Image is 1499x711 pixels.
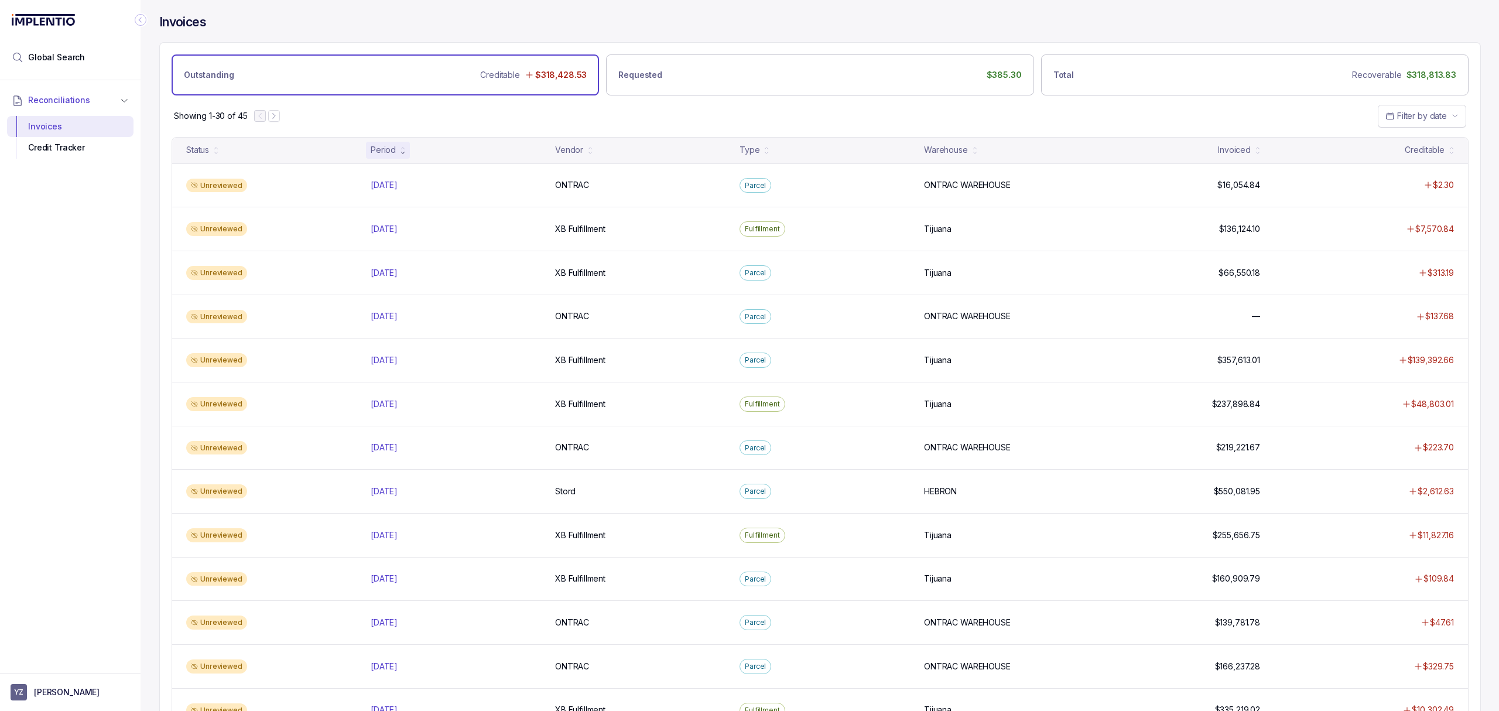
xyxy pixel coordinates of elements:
[16,116,124,137] div: Invoices
[745,398,780,410] p: Fulfillment
[371,354,398,366] p: [DATE]
[924,529,952,541] p: Tijuana
[371,486,398,497] p: [DATE]
[745,529,780,541] p: Fulfillment
[987,69,1022,81] p: $385.30
[1219,223,1260,235] p: $136,124.10
[555,223,605,235] p: XB Fulfillment
[7,114,134,161] div: Reconciliations
[371,573,398,584] p: [DATE]
[186,222,247,236] div: Unreviewed
[1212,398,1260,410] p: $237,898.84
[1433,179,1454,191] p: $2.30
[740,144,759,156] div: Type
[1215,617,1260,628] p: $139,781.78
[555,267,605,279] p: XB Fulfillment
[7,87,134,113] button: Reconciliations
[1352,69,1401,81] p: Recoverable
[1423,661,1454,672] p: $329.75
[1252,310,1260,322] p: —
[371,267,398,279] p: [DATE]
[1411,398,1454,410] p: $48,803.01
[1428,267,1454,279] p: $313.19
[555,310,589,322] p: ONTRAC
[1423,442,1454,453] p: $223.70
[924,398,952,410] p: Tijuana
[745,617,766,628] p: Parcel
[1215,661,1260,672] p: $166,237.28
[924,223,952,235] p: Tijuana
[745,486,766,497] p: Parcel
[618,69,662,81] p: Requested
[555,661,589,672] p: ONTRAC
[134,13,148,27] div: Collapse Icon
[924,267,952,279] p: Tijuana
[555,398,605,410] p: XB Fulfillment
[1217,179,1260,191] p: $16,054.84
[924,573,952,584] p: Tijuana
[555,144,583,156] div: Vendor
[1216,442,1260,453] p: $219,221.67
[1430,617,1454,628] p: $47.61
[186,616,247,630] div: Unreviewed
[535,69,587,81] p: $318,428.53
[11,684,27,700] span: User initials
[1415,223,1454,235] p: $7,570.84
[1425,310,1454,322] p: $137.68
[1212,573,1260,584] p: $160,909.79
[371,661,398,672] p: [DATE]
[174,110,247,122] div: Remaining page entries
[371,529,398,541] p: [DATE]
[1423,573,1454,584] p: $109.84
[371,398,398,410] p: [DATE]
[480,69,520,81] p: Creditable
[1214,486,1260,497] p: $550,081.95
[184,69,234,81] p: Outstanding
[555,179,589,191] p: ONTRAC
[186,353,247,367] div: Unreviewed
[371,179,398,191] p: [DATE]
[186,266,247,280] div: Unreviewed
[924,617,1011,628] p: ONTRAC WAREHOUSE
[186,441,247,455] div: Unreviewed
[371,144,396,156] div: Period
[1053,69,1074,81] p: Total
[924,442,1011,453] p: ONTRAC WAREHOUSE
[745,311,766,323] p: Parcel
[371,310,398,322] p: [DATE]
[924,661,1011,672] p: ONTRAC WAREHOUSE
[924,179,1011,191] p: ONTRAC WAREHOUSE
[186,572,247,586] div: Unreviewed
[924,486,957,497] p: HEBRON
[371,442,398,453] p: [DATE]
[371,223,398,235] p: [DATE]
[186,659,247,674] div: Unreviewed
[11,684,130,700] button: User initials[PERSON_NAME]
[555,354,605,366] p: XB Fulfillment
[1378,105,1466,127] button: Date Range Picker
[745,573,766,585] p: Parcel
[268,110,280,122] button: Next Page
[745,354,766,366] p: Parcel
[745,180,766,192] p: Parcel
[28,52,85,63] span: Global Search
[1408,354,1454,366] p: $139,392.66
[34,686,100,698] p: [PERSON_NAME]
[174,110,247,122] p: Showing 1-30 of 45
[1405,144,1445,156] div: Creditable
[555,442,589,453] p: ONTRAC
[186,179,247,193] div: Unreviewed
[1219,267,1260,279] p: $66,550.18
[555,486,576,497] p: Stord
[924,144,968,156] div: Warehouse
[555,529,605,541] p: XB Fulfillment
[371,617,398,628] p: [DATE]
[745,267,766,279] p: Parcel
[1397,111,1447,121] span: Filter by date
[1418,486,1454,497] p: $2,612.63
[745,442,766,454] p: Parcel
[186,144,209,156] div: Status
[1213,529,1260,541] p: $255,656.75
[924,354,952,366] p: Tijuana
[1218,144,1251,156] div: Invoiced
